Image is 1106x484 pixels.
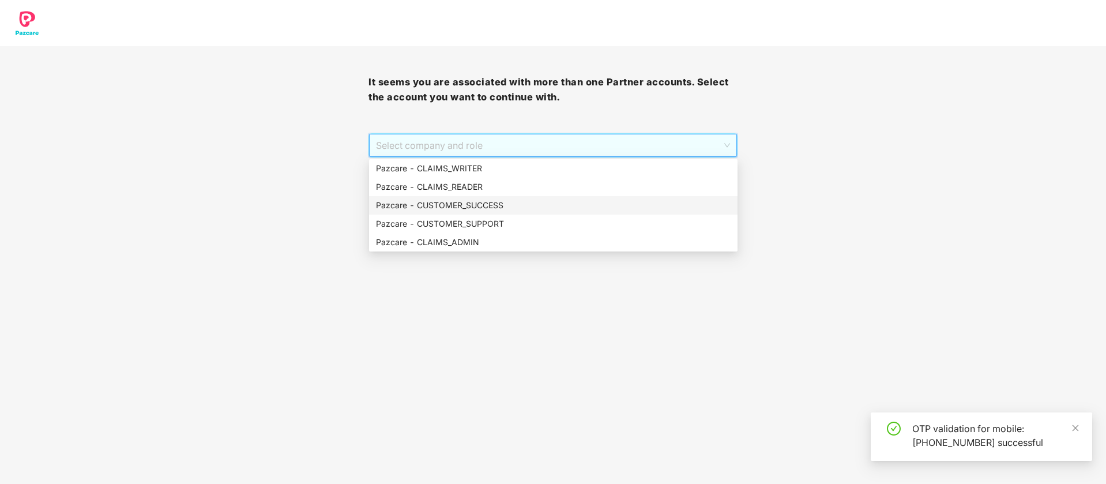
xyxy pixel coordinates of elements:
div: Pazcare - CUSTOMER_SUPPORT [369,215,738,233]
div: Pazcare - CLAIMS_READER [376,181,731,193]
div: Pazcare - CUSTOMER_SUCCESS [369,196,738,215]
span: Select company and role [376,134,729,156]
h3: It seems you are associated with more than one Partner accounts. Select the account you want to c... [368,75,737,104]
span: check-circle [887,422,901,436]
div: Pazcare - CLAIMS_WRITER [376,162,731,175]
div: Pazcare - CLAIMS_READER [369,178,738,196]
span: close [1071,424,1079,432]
div: Pazcare - CLAIMS_WRITER [369,159,738,178]
div: OTP validation for mobile: [PHONE_NUMBER] successful [912,422,1078,449]
div: Pazcare - CUSTOMER_SUPPORT [376,217,731,230]
div: Pazcare - CLAIMS_ADMIN [376,236,731,249]
div: Pazcare - CUSTOMER_SUCCESS [376,199,731,212]
div: Pazcare - CLAIMS_ADMIN [369,233,738,252]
